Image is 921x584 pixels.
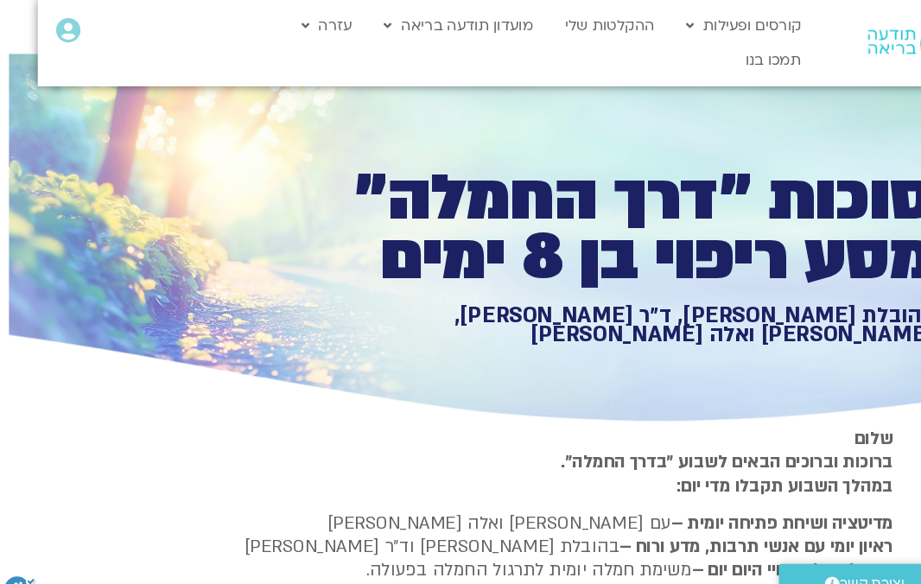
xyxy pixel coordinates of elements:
a: קורסים ופעילות [651,9,778,41]
p: עם [PERSON_NAME] ואלה [PERSON_NAME] בהובלת [PERSON_NAME] וד״ר [PERSON_NAME] משימת חמלה יומית לתרג... [210,492,858,560]
b: תרגול חמלה בחיי היום יום – [664,536,858,559]
h1: סוכות ״דרך החמלה״ מסע ריפוי בן 8 ימים [298,162,897,276]
a: תמכו בנו [708,41,778,74]
h1: בהובלת [PERSON_NAME], ד״ר [PERSON_NAME], [PERSON_NAME] ואלה [PERSON_NAME] [298,294,897,331]
strong: שלום [821,410,858,433]
a: עזרה [281,9,347,41]
img: תודעה בריאה [834,29,910,54]
a: מועדון תודעה בריאה [360,9,521,41]
span: יצירת קשר [807,549,869,572]
strong: ברוכות וברוכים הבאים לשבוע ״בדרך החמלה״. במהלך השבוע תקבלו מדי יום: [538,433,858,478]
a: יצירת קשר [748,542,912,575]
strong: מדיטציה ושיחת פתיחה יומית – [645,492,858,514]
b: ראיון יומי עם אנשי תרבות, מדע ורוח – [595,514,858,536]
a: ההקלטות שלי [534,9,638,41]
